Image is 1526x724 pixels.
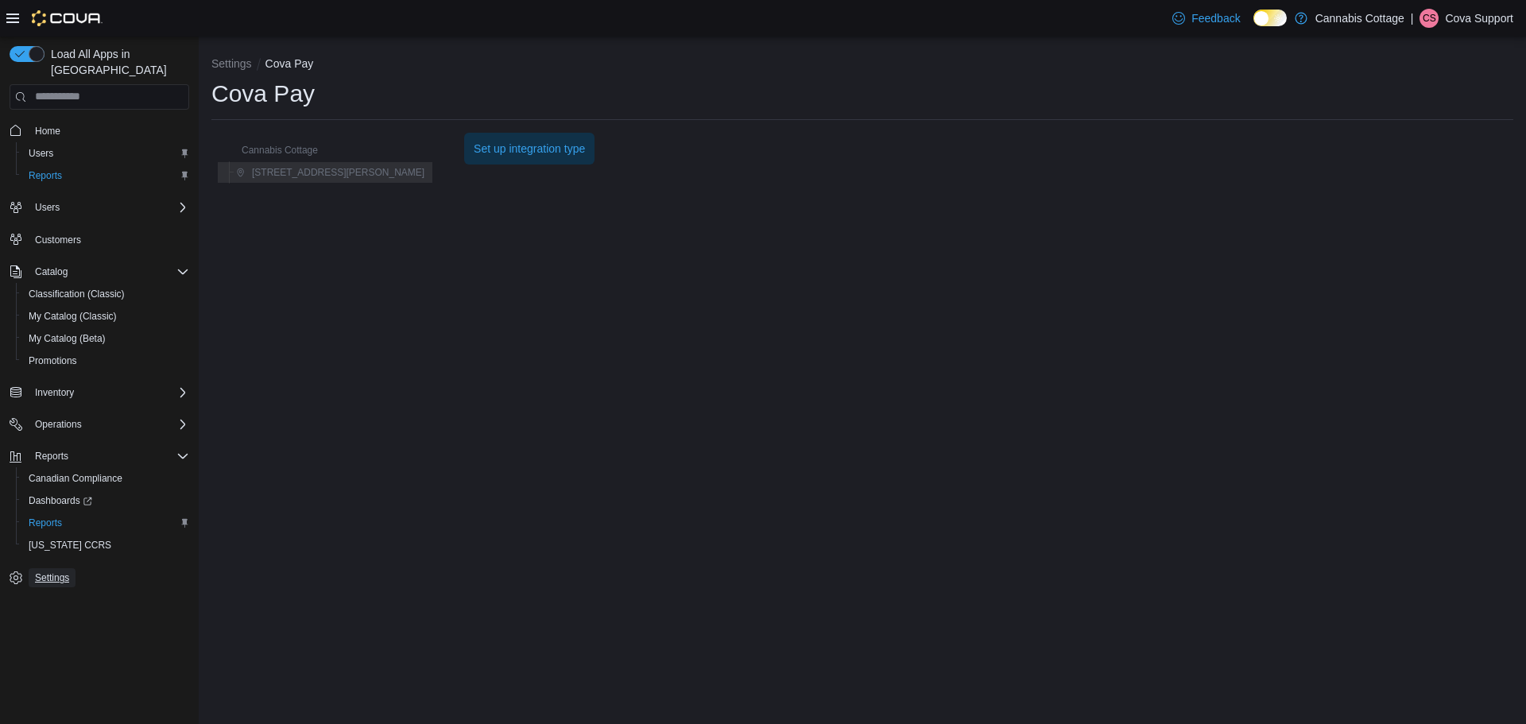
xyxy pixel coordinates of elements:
span: Users [22,144,189,163]
a: Reports [22,513,68,532]
button: Reports [3,445,196,467]
span: Classification (Classic) [29,288,125,300]
span: CS [1423,9,1436,28]
button: Inventory [29,383,80,402]
span: Dark Mode [1253,26,1254,27]
span: [US_STATE] CCRS [29,539,111,552]
span: Users [35,201,60,214]
span: Catalog [29,262,189,281]
span: Settings [29,567,189,587]
span: Canadian Compliance [22,469,189,488]
span: Reports [22,513,189,532]
span: Promotions [29,354,77,367]
span: Home [29,121,189,141]
button: [US_STATE] CCRS [16,534,196,556]
button: [STREET_ADDRESS][PERSON_NAME] [230,163,431,182]
button: Canadian Compliance [16,467,196,490]
button: Customers [3,228,196,251]
a: Dashboards [22,491,99,510]
a: Users [22,144,60,163]
a: [US_STATE] CCRS [22,536,118,555]
button: Cova Pay [265,57,314,70]
a: Reports [22,166,68,185]
a: Settings [29,568,76,587]
span: Dashboards [22,491,189,510]
button: Inventory [3,381,196,404]
span: My Catalog (Beta) [29,332,106,345]
a: Dashboards [16,490,196,512]
p: Cova Support [1445,9,1513,28]
span: Set up integration type [474,141,585,157]
button: Catalog [3,261,196,283]
span: Home [35,125,60,137]
span: Customers [29,230,189,250]
span: Reports [29,447,189,466]
button: Reports [29,447,75,466]
div: Cova Support [1419,9,1439,28]
button: Settings [211,57,252,70]
button: My Catalog (Beta) [16,327,196,350]
a: Canadian Compliance [22,469,129,488]
button: Operations [29,415,88,434]
span: Reports [29,517,62,529]
span: Inventory [29,383,189,402]
a: My Catalog (Beta) [22,329,112,348]
button: Reports [16,512,196,534]
span: My Catalog (Beta) [22,329,189,348]
span: Reports [29,169,62,182]
span: Dashboards [29,494,92,507]
a: Classification (Classic) [22,285,131,304]
span: Feedback [1191,10,1240,26]
span: Classification (Classic) [22,285,189,304]
button: Users [3,196,196,219]
span: Operations [35,418,82,431]
button: Operations [3,413,196,436]
a: Home [29,122,67,141]
span: Catalog [35,265,68,278]
span: Washington CCRS [22,536,189,555]
span: My Catalog (Classic) [22,307,189,326]
span: Reports [22,166,189,185]
button: Cannabis Cottage [219,141,324,160]
span: Promotions [22,351,189,370]
button: Users [29,198,66,217]
nav: Complex example [10,113,189,631]
button: Classification (Classic) [16,283,196,305]
button: Promotions [16,350,196,372]
button: Users [16,142,196,165]
span: [STREET_ADDRESS][PERSON_NAME] [252,166,424,179]
a: Customers [29,230,87,250]
span: Settings [35,571,69,584]
button: Reports [16,165,196,187]
button: Home [3,119,196,142]
p: Cannabis Cottage [1315,9,1404,28]
span: Reports [35,450,68,463]
h1: Cova Pay [211,78,315,110]
button: Settings [3,566,196,589]
button: Catalog [29,262,74,281]
a: My Catalog (Classic) [22,307,123,326]
a: Feedback [1166,2,1246,34]
span: Customers [35,234,81,246]
span: Operations [29,415,189,434]
button: My Catalog (Classic) [16,305,196,327]
button: Set up integration type [464,133,595,165]
span: Load All Apps in [GEOGRAPHIC_DATA] [45,46,189,78]
span: Users [29,198,189,217]
span: Canadian Compliance [29,472,122,485]
img: Cova [32,10,103,26]
p: | [1411,9,1414,28]
input: Dark Mode [1253,10,1287,26]
nav: An example of EuiBreadcrumbs [211,56,1513,75]
span: Users [29,147,53,160]
a: Promotions [22,351,83,370]
span: My Catalog (Classic) [29,310,117,323]
span: Cannabis Cottage [242,144,318,157]
span: Inventory [35,386,74,399]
